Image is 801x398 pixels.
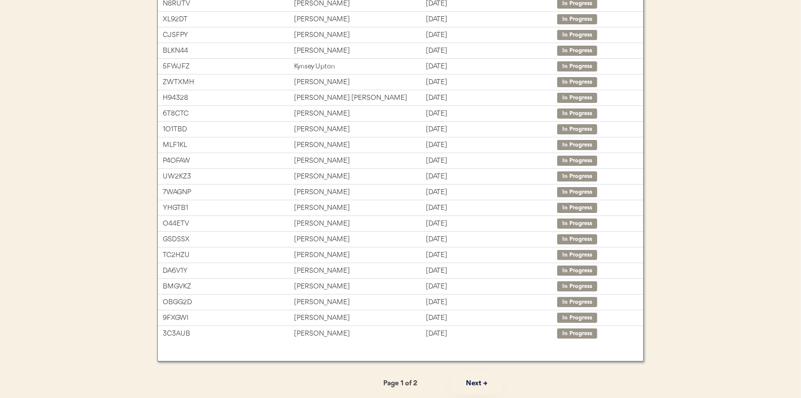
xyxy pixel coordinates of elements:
div: [DATE] [426,108,557,120]
div: DA6V1Y [163,265,294,277]
div: [PERSON_NAME] [294,312,425,324]
div: [PERSON_NAME] [294,202,425,214]
div: [DATE] [426,265,557,277]
div: [DATE] [426,328,557,340]
div: [PERSON_NAME] [294,77,425,88]
div: CJSFPY [163,29,294,41]
div: 7WAGNP [163,187,294,198]
div: 3C3AUB [163,328,294,340]
div: [DATE] [426,45,557,57]
div: [PERSON_NAME] [294,108,425,120]
div: [PERSON_NAME] [294,139,425,151]
div: [DATE] [426,187,557,198]
div: [DATE] [426,155,557,167]
div: UW2KZ3 [163,171,294,183]
div: H94328 [163,92,294,104]
div: [DATE] [426,14,557,25]
div: [PERSON_NAME] [294,234,425,245]
button: Next → [451,372,502,395]
div: [DATE] [426,312,557,324]
div: [PERSON_NAME] [294,281,425,293]
div: [DATE] [426,92,557,104]
div: GSDSSX [163,234,294,245]
div: Kynsey Upton [294,61,425,73]
div: TC2HZU [163,249,294,261]
div: [PERSON_NAME] [294,249,425,261]
div: [DATE] [426,171,557,183]
div: Page 1 of 2 [350,378,451,389]
div: [DATE] [426,297,557,308]
div: [DATE] [426,281,557,293]
div: [DATE] [426,124,557,135]
div: MLF1KL [163,139,294,151]
div: OBGG2D [163,297,294,308]
div: XL92DT [163,14,294,25]
div: [PERSON_NAME] [294,45,425,57]
div: [PERSON_NAME] [294,265,425,277]
div: [PERSON_NAME] [294,171,425,183]
div: BLKN44 [163,45,294,57]
div: YHGTB1 [163,202,294,214]
div: [PERSON_NAME] [294,328,425,340]
div: [PERSON_NAME] [294,297,425,308]
div: [DATE] [426,77,557,88]
div: [PERSON_NAME] [294,124,425,135]
div: [DATE] [426,218,557,230]
div: [PERSON_NAME] [294,218,425,230]
div: 5FWJFZ [163,61,294,73]
div: 6T8CTC [163,108,294,120]
div: [DATE] [426,249,557,261]
div: O44ETV [163,218,294,230]
div: [PERSON_NAME] [PERSON_NAME] [294,92,425,104]
div: BMGVKZ [163,281,294,293]
div: [DATE] [426,29,557,41]
div: 9FXGWI [163,312,294,324]
div: P4OFAW [163,155,294,167]
div: [PERSON_NAME] [294,187,425,198]
div: [DATE] [426,61,557,73]
div: [PERSON_NAME] [294,29,425,41]
div: [DATE] [426,234,557,245]
div: [PERSON_NAME] [294,14,425,25]
div: [DATE] [426,202,557,214]
div: ZWTXMH [163,77,294,88]
div: 1O1TBD [163,124,294,135]
div: [DATE] [426,139,557,151]
div: [PERSON_NAME] [294,155,425,167]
